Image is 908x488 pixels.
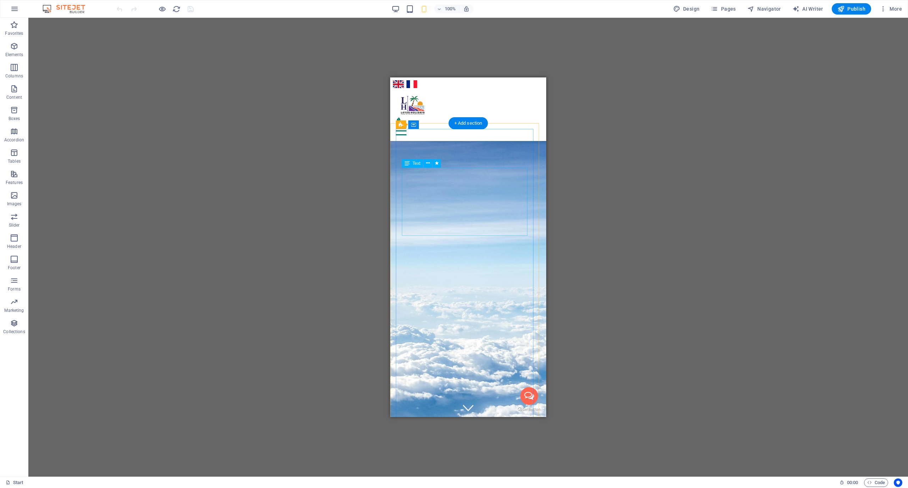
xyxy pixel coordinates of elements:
[852,480,853,485] span: :
[4,137,24,143] p: Accordion
[3,329,25,335] p: Collections
[5,52,23,58] p: Elements
[8,265,21,271] p: Footer
[128,330,150,335] a: Go to GetButton.io website
[711,5,736,12] span: Pages
[792,5,823,12] span: AI Writer
[867,478,885,487] span: Code
[744,3,784,15] button: Navigator
[5,31,23,36] p: Favorites
[172,5,181,13] button: reload
[877,3,905,15] button: More
[673,5,700,12] span: Design
[9,222,20,228] p: Slider
[463,6,470,12] i: On resize automatically adjust zoom level to fit chosen device.
[6,180,23,185] p: Features
[847,478,858,487] span: 00 00
[8,286,21,292] p: Forms
[445,5,456,13] h6: 100%
[832,3,871,15] button: Publish
[8,158,21,164] p: Tables
[864,478,888,487] button: Code
[6,478,23,487] a: Click to cancel selection. Double-click to open Pages
[7,244,21,249] p: Header
[880,5,902,12] span: More
[158,5,166,13] button: Click here to leave preview mode and continue editing
[747,5,781,12] span: Navigator
[670,3,703,15] div: Design (Ctrl+Alt+Y)
[837,5,865,12] span: Publish
[449,117,488,129] div: + Add section
[413,161,420,166] span: Text
[840,478,858,487] h6: Session time
[7,201,22,207] p: Images
[708,3,738,15] button: Pages
[172,5,181,13] i: Reload page
[9,116,20,121] p: Boxes
[434,5,459,13] button: 100%
[130,310,148,327] a: Open messengers list
[5,73,23,79] p: Columns
[41,5,94,13] img: Editor Logo
[790,3,826,15] button: AI Writer
[6,94,22,100] p: Content
[894,478,902,487] button: Usercentrics
[4,308,24,313] p: Marketing
[670,3,703,15] button: Design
